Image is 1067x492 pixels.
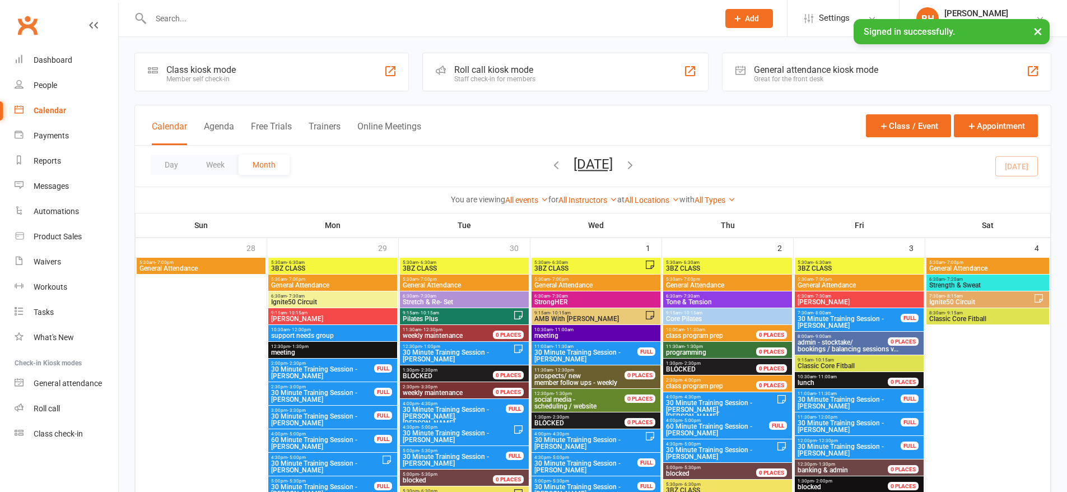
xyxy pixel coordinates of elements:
[797,443,901,457] span: 30 Minute Training Session - [PERSON_NAME]
[493,331,524,339] div: 0 PLACES
[287,431,306,437] span: - 5:00pm
[1035,238,1050,257] div: 4
[665,299,790,305] span: Tone & Tension
[797,299,921,305] span: [PERSON_NAME]
[665,394,776,400] span: 4:00pm
[15,174,118,199] a: Messages
[271,349,395,356] span: meeting
[15,396,118,421] a: Roll call
[418,277,437,282] span: - 7:00pm
[374,364,392,373] div: FULL
[192,155,239,175] button: Week
[374,435,392,443] div: FULL
[506,452,524,460] div: FULL
[754,64,878,75] div: General attendance kiosk mode
[797,391,901,396] span: 11:00am
[665,465,770,470] span: 5:00pm
[925,213,1051,237] th: Sat
[665,418,770,423] span: 4:00pm
[813,310,831,315] span: - 8:00am
[403,372,432,380] span: BLOCKED
[34,131,69,140] div: Payments
[901,394,919,403] div: FULL
[402,453,506,467] span: 30 Minute Training Session - [PERSON_NAME]
[794,213,925,237] th: Fri
[534,368,638,373] span: 11:30am
[13,11,41,39] a: Clubworx
[34,429,83,438] div: Class check-in
[402,406,506,426] span: 30 Minute Training Session - [PERSON_NAME], [PERSON_NAME]...
[929,260,1047,265] span: 5:30am
[797,315,901,329] span: 30 Minute Training Session - [PERSON_NAME]
[534,299,658,305] span: StrongHER
[819,6,850,31] span: Settings
[403,332,463,340] span: weekly maintenance
[454,64,535,75] div: Roll call kiosk mode
[374,411,392,420] div: FULL
[534,277,658,282] span: 5:30am
[505,196,548,205] a: All events
[290,327,311,332] span: - 12:00pm
[34,379,102,388] div: General attendance
[454,75,535,83] div: Staff check-in for members
[901,418,919,426] div: FULL
[666,332,723,340] span: class program prep
[797,260,921,265] span: 5:30am
[797,358,921,363] span: 9:15am
[929,282,1047,289] span: Strength & Sweat
[684,344,703,349] span: - 1:30pm
[797,438,901,443] span: 12:00pm
[682,442,701,447] span: - 5:00pm
[34,81,57,90] div: People
[797,339,901,352] span: bookings / balancing sessions v...
[166,75,236,83] div: Member self check-in
[756,347,787,356] div: 0 PLACES
[916,7,939,30] div: BH
[34,156,61,165] div: Reports
[665,282,790,289] span: General Attendance
[290,344,309,349] span: - 1:30pm
[534,396,575,403] span: social media -
[929,277,1047,282] span: 6:30am
[637,458,655,467] div: FULL
[271,366,375,379] span: 30 Minute Training Session - [PERSON_NAME]
[422,344,440,349] span: - 1:00pm
[403,476,426,484] span: blocked
[402,299,526,305] span: Stretch & Re- Set
[797,294,921,299] span: 6:30am
[357,121,421,145] button: Online Meetings
[553,368,574,373] span: - 12:30pm
[625,196,679,205] a: All Locations
[929,265,1047,272] span: General Attendance
[419,472,437,477] span: - 5:30pm
[139,265,263,272] span: General Attendance
[152,121,187,145] button: Calendar
[15,421,118,447] a: Class kiosk mode
[551,415,569,420] span: - 2:30pm
[797,374,901,379] span: 10:30am
[402,349,513,363] span: 30 Minute Training Session - [PERSON_NAME]
[271,310,395,315] span: 9:15am
[378,238,398,257] div: 29
[637,347,655,356] div: FULL
[402,448,506,453] span: 5:00pm
[534,460,638,474] span: 30 Minute Training Session - [PERSON_NAME]
[15,48,118,73] a: Dashboard
[684,327,705,332] span: - 11:30am
[666,349,706,356] span: programming
[816,374,837,379] span: - 11:00am
[551,479,569,484] span: - 5:30pm
[15,123,118,148] a: Payments
[534,294,658,299] span: 6:30am
[402,327,506,332] span: 11:30am
[15,371,118,396] a: General attendance kiosk mode
[756,364,787,373] div: 0 PLACES
[534,327,658,332] span: 10:30am
[271,260,395,265] span: 5:30am
[534,415,638,420] span: 1:30pm
[271,277,395,282] span: 5:30am
[147,11,711,26] input: Search...
[402,282,526,289] span: General Attendance
[534,419,564,427] span: BLOCKED
[534,332,658,339] span: meeting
